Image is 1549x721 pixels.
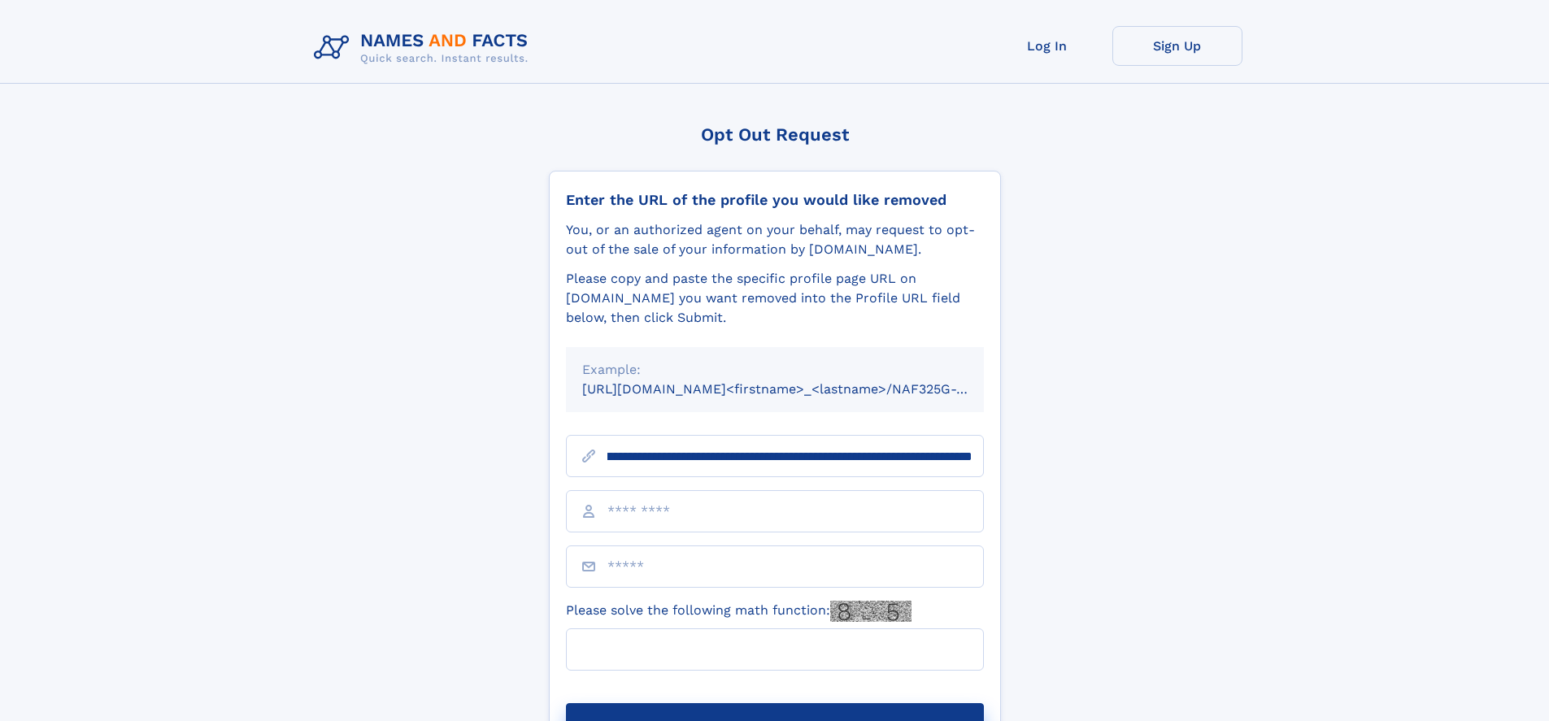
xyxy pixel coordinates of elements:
[566,220,984,259] div: You, or an authorized agent on your behalf, may request to opt-out of the sale of your informatio...
[566,191,984,209] div: Enter the URL of the profile you would like removed
[566,269,984,328] div: Please copy and paste the specific profile page URL on [DOMAIN_NAME] you want removed into the Pr...
[982,26,1112,66] a: Log In
[582,381,1015,397] small: [URL][DOMAIN_NAME]<firstname>_<lastname>/NAF325G-xxxxxxxx
[566,601,912,622] label: Please solve the following math function:
[582,360,968,380] div: Example:
[307,26,542,70] img: Logo Names and Facts
[1112,26,1242,66] a: Sign Up
[549,124,1001,145] div: Opt Out Request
